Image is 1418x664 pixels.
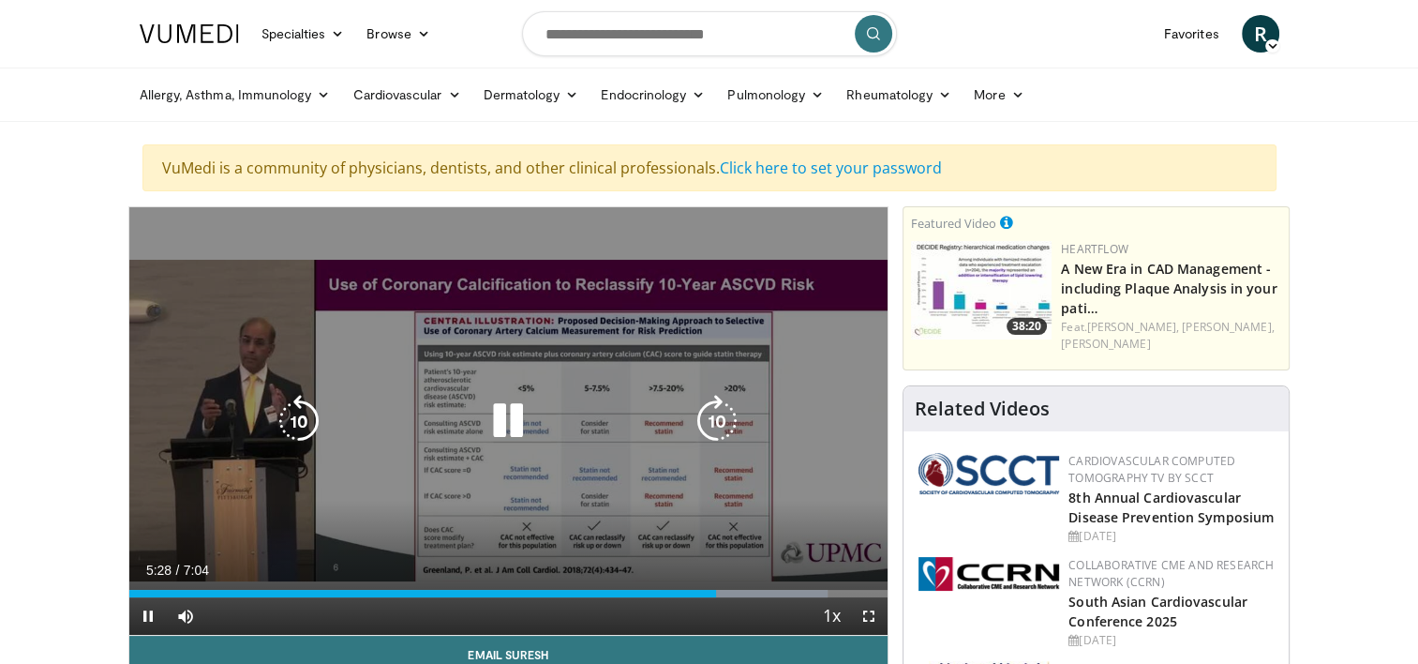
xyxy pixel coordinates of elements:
[911,215,996,232] small: Featured Video
[590,76,716,113] a: Endocrinology
[1087,319,1179,335] a: [PERSON_NAME],
[1007,318,1047,335] span: 38:20
[250,15,356,53] a: Specialties
[129,597,167,635] button: Pause
[167,597,204,635] button: Mute
[911,241,1052,340] a: 38:20
[1068,632,1274,649] div: [DATE]
[918,557,1059,591] img: a04ee3ba-8487-4636-b0fb-5e8d268f3737.png.150x105_q85_autocrop_double_scale_upscale_version-0.2.png
[129,590,888,597] div: Progress Bar
[128,76,342,113] a: Allergy, Asthma, Immunology
[716,76,835,113] a: Pulmonology
[813,597,850,635] button: Playback Rate
[1153,15,1231,53] a: Favorites
[915,398,1050,420] h4: Related Videos
[176,563,180,578] span: /
[146,563,172,578] span: 5:28
[184,563,209,578] span: 7:04
[140,24,239,43] img: VuMedi Logo
[1182,319,1274,335] a: [PERSON_NAME],
[341,76,471,113] a: Cardiovascular
[911,241,1052,340] img: 738d0e2d-290f-4d89-8861-908fb8b721dc.150x105_q85_crop-smart_upscale.jpg
[720,158,942,178] a: Click here to set your password
[1242,15,1279,53] a: R
[1061,319,1281,353] div: Feat.
[1061,336,1150,352] a: [PERSON_NAME]
[129,207,888,636] video-js: Video Player
[850,597,888,635] button: Fullscreen
[1068,557,1274,590] a: Collaborative CME and Research Network (CCRN)
[1061,241,1128,257] a: Heartflow
[1068,453,1235,486] a: Cardiovascular Computed Tomography TV by SCCT
[918,453,1059,494] img: 51a70120-4f25-49cc-93a4-67582377e75f.png.150x105_q85_autocrop_double_scale_upscale_version-0.2.png
[142,144,1276,191] div: VuMedi is a community of physicians, dentists, and other clinical professionals.
[522,11,897,56] input: Search topics, interventions
[963,76,1035,113] a: More
[1068,528,1274,545] div: [DATE]
[1068,593,1247,630] a: South Asian Cardiovascular Conference 2025
[1068,489,1274,526] a: 8th Annual Cardiovascular Disease Prevention Symposium
[355,15,441,53] a: Browse
[472,76,590,113] a: Dermatology
[835,76,963,113] a: Rheumatology
[1061,260,1276,317] a: A New Era in CAD Management - including Plaque Analysis in your pati…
